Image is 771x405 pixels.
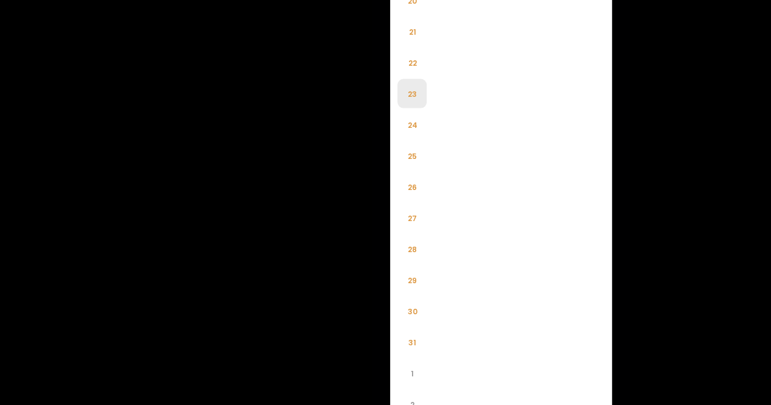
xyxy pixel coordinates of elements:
[397,359,427,388] li: 1
[397,172,427,202] li: 26
[397,234,427,264] li: 28
[397,79,427,108] li: 23
[397,110,427,139] li: 24
[397,328,427,357] li: 31
[397,266,427,295] li: 29
[397,141,427,171] li: 25
[397,203,427,233] li: 27
[397,48,427,77] li: 22
[397,17,427,46] li: 21
[397,297,427,326] li: 30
